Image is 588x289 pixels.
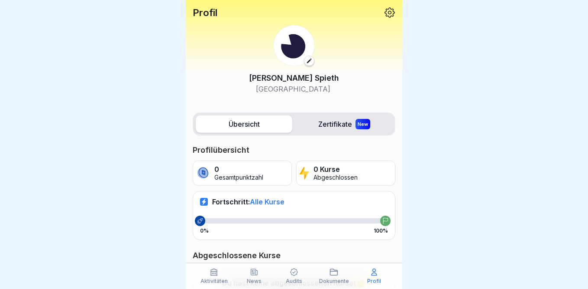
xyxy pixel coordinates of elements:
[247,278,262,284] p: News
[214,165,263,174] p: 0
[200,278,228,284] p: Aktivitäten
[313,165,358,174] p: 0 Kurse
[250,197,284,206] span: Alle Kurse
[196,115,292,133] label: Übersicht
[212,197,284,206] p: Fortschritt:
[374,228,388,234] p: 100%
[193,7,217,18] p: Profil
[196,166,210,181] img: coin.svg
[249,72,339,84] p: [PERSON_NAME] Spieth
[200,228,209,234] p: 0%
[296,115,392,133] label: Zertifikate
[214,174,263,181] p: Gesamtpunktzahl
[249,84,339,94] p: [GEOGRAPHIC_DATA]
[274,25,314,66] img: dgn6ymvmmfza13vslh7z01e0.png
[367,278,381,284] p: Profil
[299,166,309,181] img: lightning.svg
[286,278,302,284] p: Audits
[193,145,395,155] p: Profilübersicht
[313,174,358,181] p: Abgeschlossen
[319,278,349,284] p: Dokumente
[355,119,370,129] div: New
[193,250,395,261] p: Abgeschlossene Kurse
